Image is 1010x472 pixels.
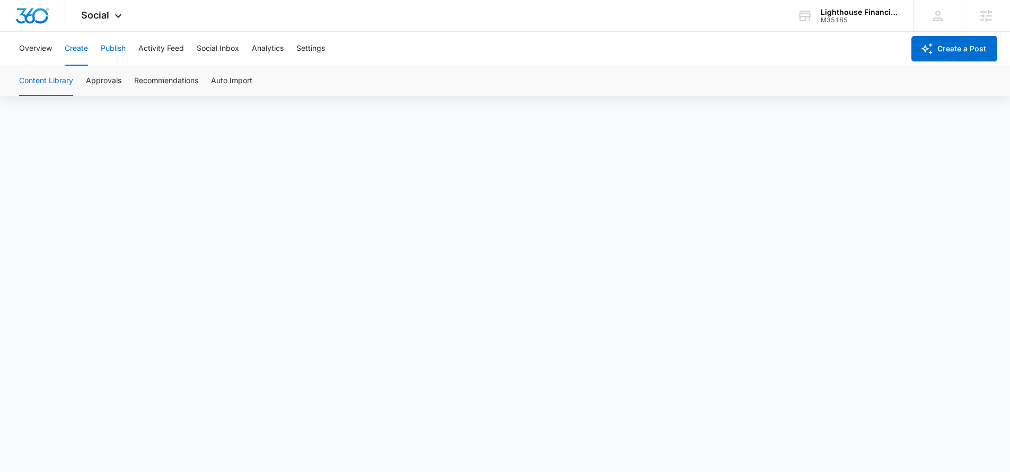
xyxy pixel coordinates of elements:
[86,66,121,96] button: Approvals
[252,32,284,66] button: Analytics
[101,32,126,66] button: Publish
[65,32,88,66] button: Create
[19,32,52,66] button: Overview
[197,32,239,66] button: Social Inbox
[134,66,198,96] button: Recommendations
[19,66,73,96] button: Content Library
[81,10,109,21] span: Social
[821,8,898,16] div: account name
[296,32,325,66] button: Settings
[911,36,997,61] button: Create a Post
[821,16,898,24] div: account id
[211,66,252,96] button: Auto Import
[138,32,184,66] button: Activity Feed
